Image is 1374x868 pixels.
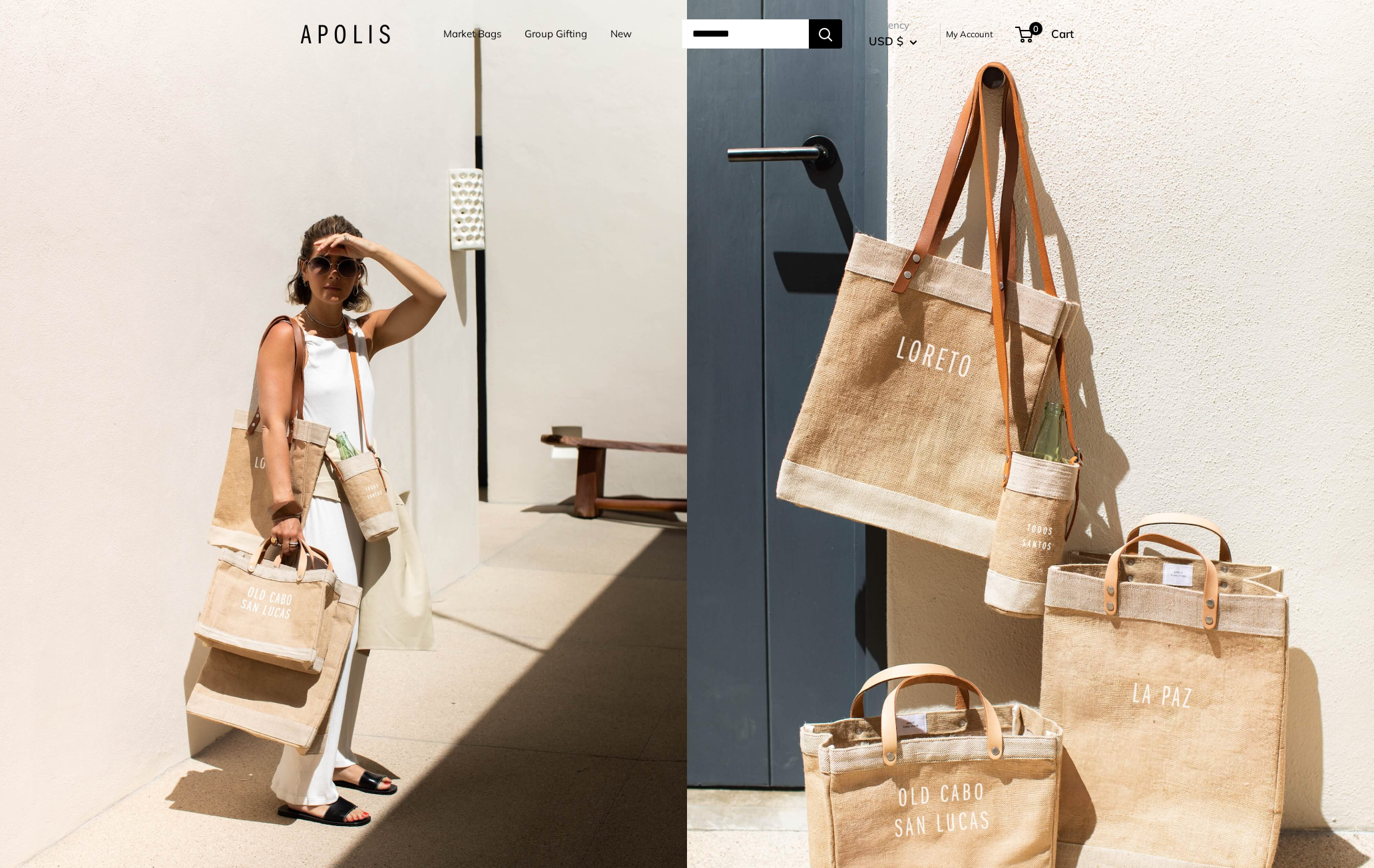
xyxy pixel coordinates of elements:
[443,25,501,43] a: Market Bags
[946,26,993,42] a: My Account
[1017,23,1074,45] a: 0 Cart
[869,16,917,35] span: Currency
[525,25,587,43] a: Group Gifting
[1029,22,1042,35] span: 0
[682,19,809,49] input: Search...
[869,31,917,52] button: USD $
[1051,27,1074,41] span: Cart
[809,19,842,49] button: Search
[610,25,632,43] a: New
[300,25,390,44] img: Apolis
[869,34,903,48] span: USD $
